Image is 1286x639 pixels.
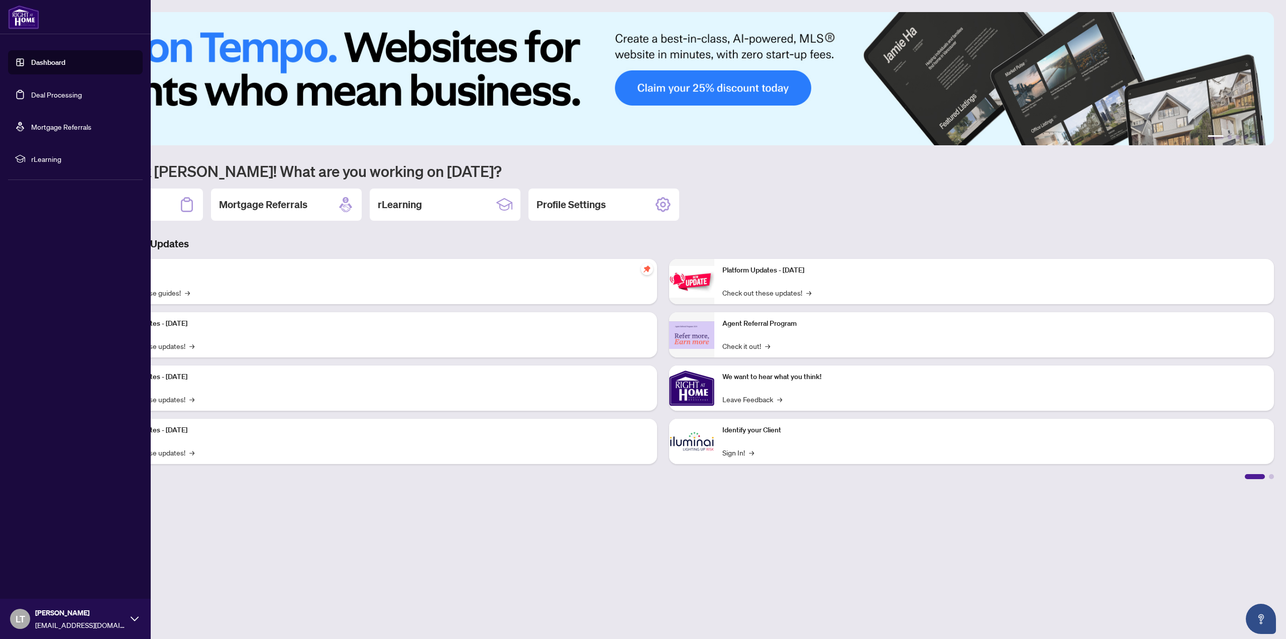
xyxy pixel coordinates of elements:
span: → [189,394,194,405]
p: Platform Updates - [DATE] [105,425,649,436]
img: Identify your Client [669,419,714,464]
a: Deal Processing [31,90,82,99]
p: Platform Updates - [DATE] [722,265,1266,276]
h3: Brokerage & Industry Updates [52,237,1274,251]
span: LT [16,612,25,626]
span: [EMAIL_ADDRESS][DOMAIN_NAME] [35,619,126,630]
span: rLearning [31,153,136,164]
span: → [749,447,754,458]
span: → [806,287,811,298]
span: → [185,287,190,298]
p: Platform Updates - [DATE] [105,318,649,329]
span: → [777,394,782,405]
span: → [189,340,194,351]
img: Agent Referral Program [669,321,714,349]
img: Slide 0 [52,12,1274,145]
a: Check out these updates!→ [722,287,811,298]
p: We want to hear what you think! [722,372,1266,383]
h2: rLearning [378,198,422,212]
p: Platform Updates - [DATE] [105,372,649,383]
a: Sign In!→ [722,447,754,458]
a: Check it out!→ [722,340,770,351]
p: Agent Referral Program [722,318,1266,329]
span: → [189,447,194,458]
span: [PERSON_NAME] [35,607,126,618]
span: → [765,340,770,351]
p: Identify your Client [722,425,1266,436]
button: 1 [1208,135,1224,139]
button: 2 [1228,135,1232,139]
h2: Profile Settings [537,198,606,212]
img: Platform Updates - June 23, 2025 [669,266,714,298]
a: Dashboard [31,58,65,67]
h2: Mortgage Referrals [219,198,307,212]
img: logo [8,5,39,29]
p: Self-Help [105,265,649,276]
a: Mortgage Referrals [31,122,91,131]
button: 4 [1244,135,1248,139]
button: 6 [1260,135,1264,139]
button: 3 [1236,135,1240,139]
span: pushpin [641,263,653,275]
img: We want to hear what you think! [669,366,714,411]
button: Open asap [1246,604,1276,634]
h1: Welcome back [PERSON_NAME]! What are you working on [DATE]? [52,161,1274,180]
button: 5 [1252,135,1256,139]
a: Leave Feedback→ [722,394,782,405]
